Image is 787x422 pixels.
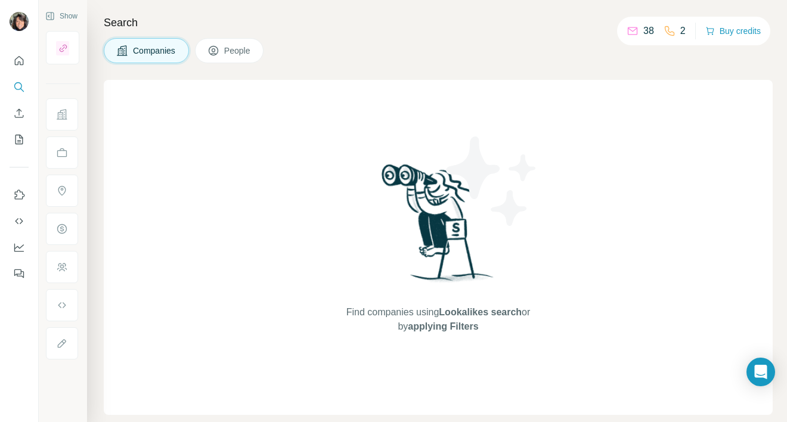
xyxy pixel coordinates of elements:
button: Search [10,76,29,98]
img: Avatar [10,12,29,31]
button: Feedback [10,263,29,284]
button: Buy credits [705,23,761,39]
p: 2 [680,24,686,38]
button: Use Surfe API [10,210,29,232]
span: Find companies using or by [343,305,534,334]
img: Surfe Illustration - Stars [438,128,546,235]
button: Dashboard [10,237,29,258]
span: applying Filters [408,321,478,331]
button: Quick start [10,50,29,72]
button: Enrich CSV [10,103,29,124]
p: 38 [643,24,654,38]
button: Use Surfe on LinkedIn [10,184,29,206]
span: Companies [133,45,176,57]
span: Lookalikes search [439,307,522,317]
div: Open Intercom Messenger [746,358,775,386]
button: My lists [10,129,29,150]
span: People [224,45,252,57]
button: Show [37,7,86,25]
h4: Search [104,14,773,31]
img: Surfe Illustration - Woman searching with binoculars [376,161,500,294]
